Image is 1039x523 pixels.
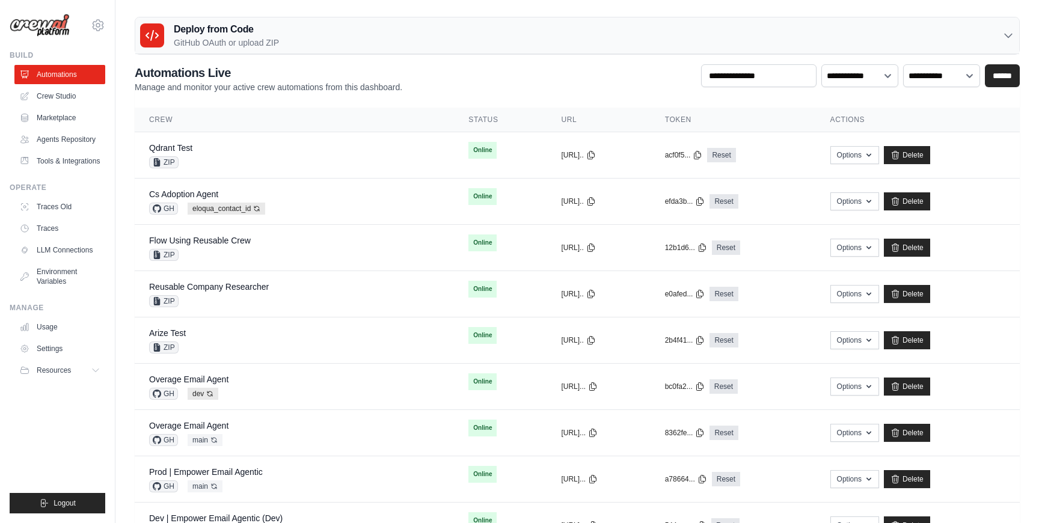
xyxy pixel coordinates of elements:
[188,388,218,400] span: dev
[149,143,192,153] a: Qdrant Test
[665,197,705,206] button: efda3b...
[149,295,179,307] span: ZIP
[149,480,178,492] span: GH
[149,434,178,446] span: GH
[149,189,218,199] a: Cs Adoption Agent
[884,424,930,442] a: Delete
[830,424,879,442] button: Options
[665,474,707,484] button: a78664...
[830,470,879,488] button: Options
[37,365,71,375] span: Resources
[149,513,283,523] a: Dev | Empower Email Agentic (Dev)
[14,219,105,238] a: Traces
[830,146,879,164] button: Options
[149,421,228,430] a: Overage Email Agent
[14,87,105,106] a: Crew Studio
[884,239,930,257] a: Delete
[10,14,70,37] img: Logo
[188,203,265,215] span: eloqua_contact_id
[712,240,740,255] a: Reset
[149,375,228,384] a: Overage Email Agent
[665,382,705,391] button: bc0fa2...
[468,188,497,205] span: Online
[14,130,105,149] a: Agents Repository
[14,108,105,127] a: Marketplace
[665,150,703,160] button: acf0f5...
[710,426,738,440] a: Reset
[468,234,497,251] span: Online
[188,434,222,446] span: main
[135,108,454,132] th: Crew
[468,466,497,483] span: Online
[10,303,105,313] div: Manage
[14,339,105,358] a: Settings
[14,361,105,380] button: Resources
[665,428,705,438] button: 8362fe...
[149,467,263,477] a: Prod | Empower Email Agentic
[710,287,738,301] a: Reset
[710,379,738,394] a: Reset
[149,249,179,261] span: ZIP
[149,156,179,168] span: ZIP
[884,285,930,303] a: Delete
[712,472,740,486] a: Reset
[149,282,269,292] a: Reusable Company Researcher
[10,493,105,513] button: Logout
[468,281,497,298] span: Online
[816,108,1020,132] th: Actions
[468,373,497,390] span: Online
[830,239,879,257] button: Options
[651,108,816,132] th: Token
[707,148,735,162] a: Reset
[884,331,930,349] a: Delete
[149,328,186,338] a: Arize Test
[14,65,105,84] a: Automations
[188,480,222,492] span: main
[135,81,402,93] p: Manage and monitor your active crew automations from this dashboard.
[149,388,178,400] span: GH
[174,22,279,37] h3: Deploy from Code
[830,285,879,303] button: Options
[884,192,930,210] a: Delete
[14,317,105,337] a: Usage
[830,331,879,349] button: Options
[14,151,105,171] a: Tools & Integrations
[468,142,497,159] span: Online
[884,470,930,488] a: Delete
[149,203,178,215] span: GH
[468,420,497,436] span: Online
[10,183,105,192] div: Operate
[14,262,105,291] a: Environment Variables
[665,243,707,252] button: 12b1d6...
[547,108,650,132] th: URL
[149,236,251,245] a: Flow Using Reusable Crew
[830,192,879,210] button: Options
[830,378,879,396] button: Options
[665,289,705,299] button: e0afed...
[135,64,402,81] h2: Automations Live
[14,197,105,216] a: Traces Old
[174,37,279,49] p: GitHub OAuth or upload ZIP
[665,335,705,345] button: 2b4f41...
[884,146,930,164] a: Delete
[710,194,738,209] a: Reset
[149,341,179,353] span: ZIP
[468,327,497,344] span: Online
[710,333,738,347] a: Reset
[10,50,105,60] div: Build
[454,108,547,132] th: Status
[884,378,930,396] a: Delete
[14,240,105,260] a: LLM Connections
[54,498,76,508] span: Logout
